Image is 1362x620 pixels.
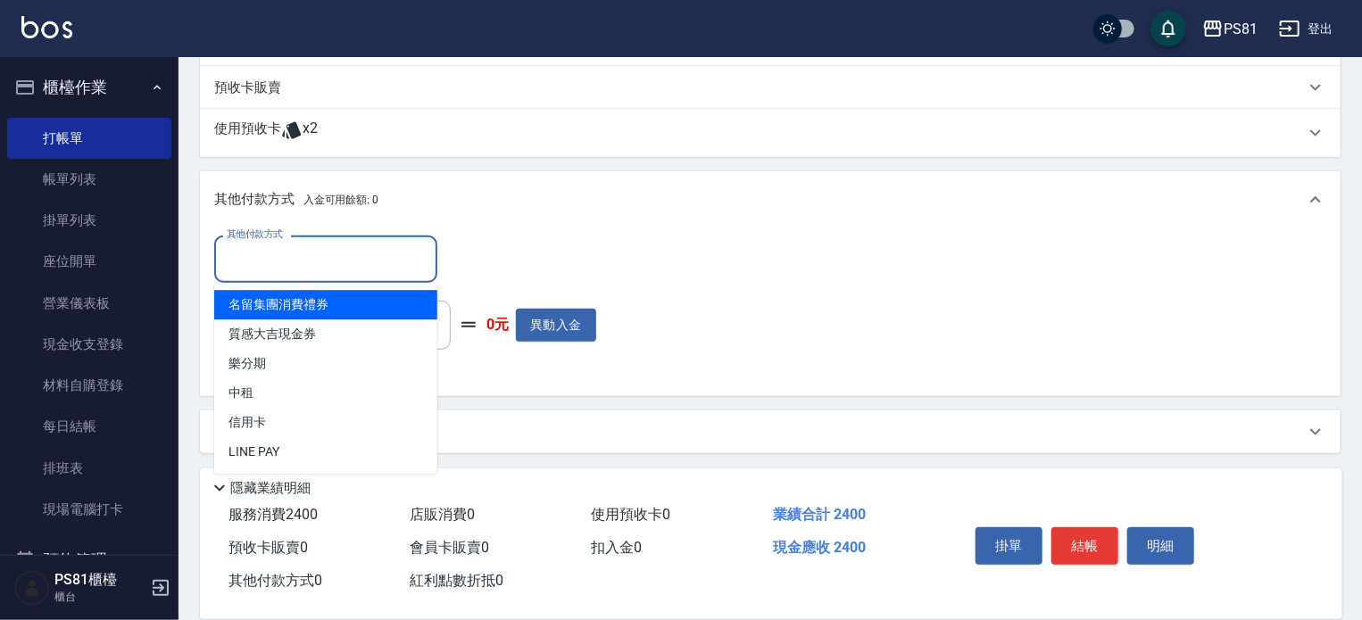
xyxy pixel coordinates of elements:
[410,572,503,589] span: 紅利點數折抵 0
[214,319,437,349] span: 質感大吉現金券
[7,241,171,282] a: 座位開單
[214,378,437,408] span: 中租
[54,589,145,605] p: 櫃台
[214,79,281,97] p: 預收卡販賣
[410,506,475,523] span: 店販消費 0
[7,64,171,111] button: 櫃檯作業
[1127,527,1194,565] button: 明細
[200,410,1341,453] div: 備註及來源
[1195,11,1265,47] button: PS81
[214,120,281,146] p: 使用預收卡
[1224,18,1258,40] div: PS81
[516,309,596,342] button: 異動入金
[7,406,171,447] a: 每日結帳
[7,489,171,530] a: 現場電腦打卡
[7,200,171,241] a: 掛單列表
[21,16,72,38] img: Logo
[7,159,171,200] a: 帳單列表
[214,190,378,210] p: 其他付款方式
[7,448,171,489] a: 排班表
[228,572,322,589] span: 其他付款方式 0
[773,506,866,523] span: 業績合計 2400
[1272,12,1341,45] button: 登出
[1150,11,1186,46] button: save
[7,118,171,159] a: 打帳單
[228,539,308,556] span: 預收卡販賣 0
[7,537,171,583] button: 預約管理
[214,408,437,437] span: 信用卡
[7,324,171,365] a: 現金收支登錄
[200,66,1341,109] div: 預收卡販賣
[227,227,283,241] label: 其他付款方式
[592,506,671,523] span: 使用預收卡 0
[14,570,50,606] img: Person
[592,539,643,556] span: 扣入金 0
[7,365,171,406] a: 材料自購登錄
[54,571,145,589] h5: PS81櫃檯
[230,479,311,498] p: 隱藏業績明細
[773,539,866,556] span: 現金應收 2400
[410,539,489,556] span: 會員卡販賣 0
[214,437,437,467] span: LINE PAY
[303,194,379,206] span: 入金可用餘額: 0
[303,120,318,146] span: x2
[214,290,437,319] span: 名留集團消費禮券
[486,316,509,335] strong: 0元
[214,349,437,378] span: 樂分期
[1051,527,1118,565] button: 結帳
[976,527,1042,565] button: 掛單
[200,109,1341,157] div: 使用預收卡x2
[228,506,318,523] span: 服務消費 2400
[200,171,1341,228] div: 其他付款方式入金可用餘額: 0
[7,283,171,324] a: 營業儀表板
